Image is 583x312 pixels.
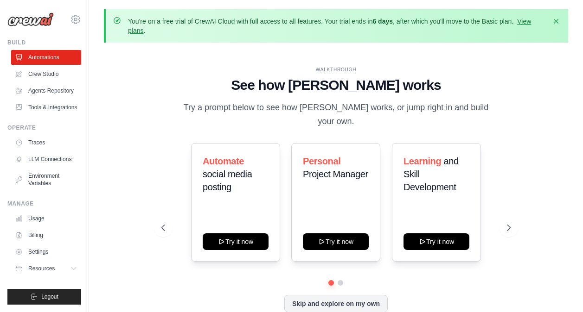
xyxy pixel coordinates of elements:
span: Resources [28,265,55,272]
p: You're on a free trial of CrewAI Cloud with full access to all features. Your trial ends in , aft... [128,17,546,35]
span: Automate [203,156,244,166]
h1: See how [PERSON_NAME] works [161,77,511,94]
button: Try it now [303,233,369,250]
button: Try it now [404,233,469,250]
a: Traces [11,135,81,150]
a: Environment Variables [11,168,81,191]
span: Personal [303,156,340,166]
span: social media posting [203,169,252,192]
div: Operate [7,124,81,131]
a: Tools & Integrations [11,100,81,115]
a: Automations [11,50,81,65]
img: Logo [7,12,54,26]
div: WALKTHROUGH [161,66,511,73]
button: Logout [7,289,81,305]
a: Agents Repository [11,83,81,98]
button: Try it now [203,233,269,250]
a: Billing [11,228,81,243]
span: Project Manager [303,169,368,179]
a: Usage [11,211,81,226]
p: Try a prompt below to see how [PERSON_NAME] works, or jump right in and build your own. [180,101,492,128]
div: Build [7,39,81,46]
button: Resources [11,261,81,276]
strong: 6 days [372,18,393,25]
span: Learning [404,156,441,166]
a: Settings [11,244,81,259]
a: Crew Studio [11,67,81,81]
div: Manage [7,200,81,207]
a: LLM Connections [11,152,81,167]
span: and Skill Development [404,156,459,192]
span: Logout [41,293,58,300]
